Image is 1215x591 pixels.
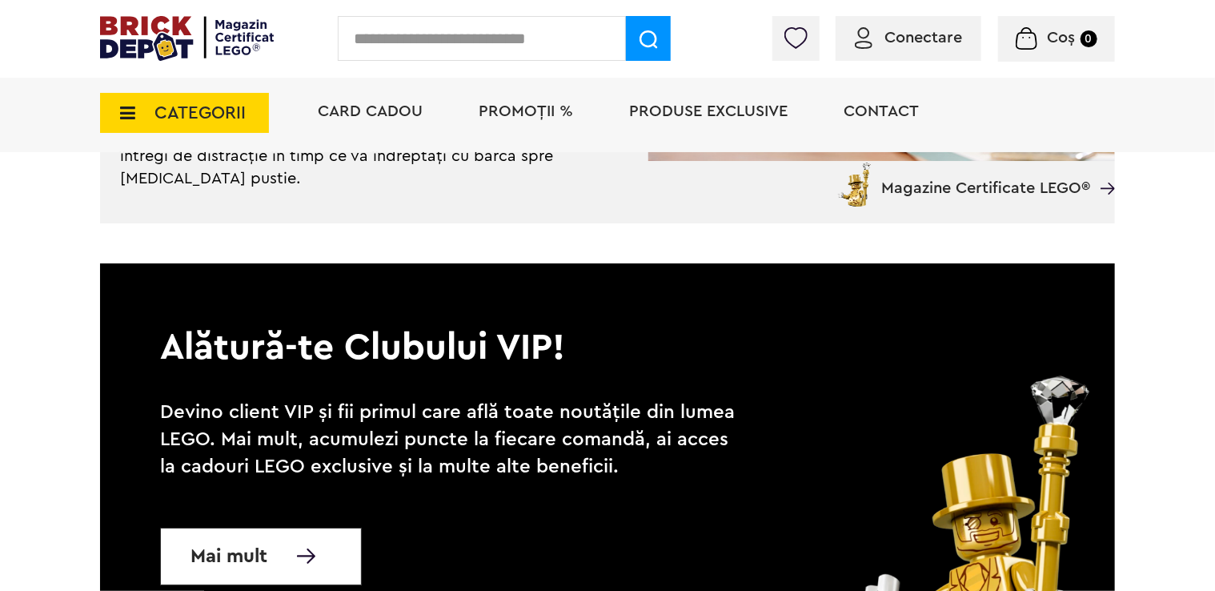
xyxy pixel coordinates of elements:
[100,263,1115,372] p: Alătură-te Clubului VIP!
[884,30,962,46] span: Conectare
[160,399,744,480] p: Devino client VIP și fii primul care află toate noutățile din lumea LEGO. Mai mult, acumulezi pun...
[154,104,246,122] span: CATEGORII
[1090,159,1115,175] a: Magazine Certificate LEGO®
[844,103,919,119] a: Contact
[1048,30,1076,46] span: Coș
[855,30,962,46] a: Conectare
[297,549,315,564] img: Mai multe informatii
[160,528,362,585] a: Mai mult
[1081,30,1097,47] small: 0
[881,159,1090,196] span: Magazine Certificate LEGO®
[479,103,573,119] a: PROMOȚII %
[629,103,788,119] a: Produse exclusive
[190,549,267,565] span: Mai mult
[318,103,423,119] a: Card Cadou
